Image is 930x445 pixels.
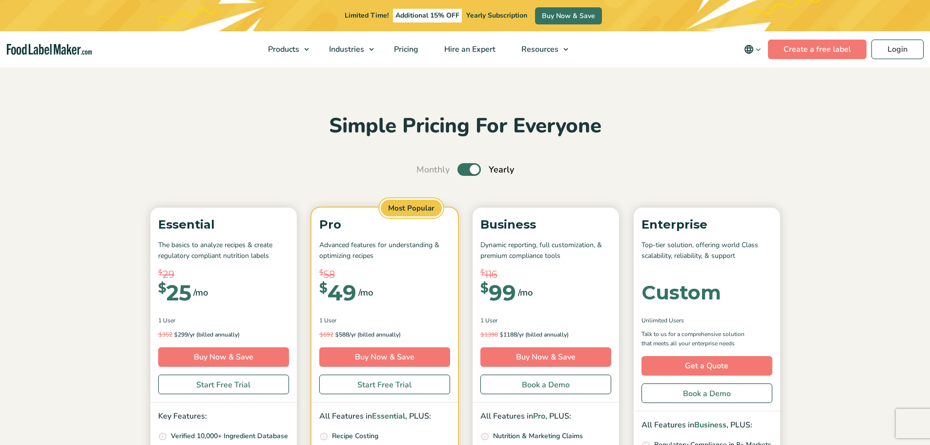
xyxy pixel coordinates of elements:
span: Additional 15% OFF [393,9,462,22]
p: Nutrition & Marketing Claims [493,431,583,442]
p: Top-tier solution, offering world Class scalability, reliability, & support [641,240,772,262]
p: Verified 10,000+ Ingredient Database [171,431,288,442]
p: Business [480,215,611,234]
span: Products [265,44,300,55]
a: Resources [509,31,573,67]
a: Login [871,40,924,59]
a: Book a Demo [480,375,611,394]
a: Create a free label [768,40,867,59]
p: All Features in , PLUS: [641,419,772,432]
span: Yearly Subscription [466,11,527,20]
div: 99 [480,282,516,303]
span: Unlimited Users [641,316,684,325]
a: Buy Now & Save [480,347,611,367]
a: Buy Now & Save [319,347,450,367]
del: 1398 [480,331,498,339]
p: Key Features: [158,410,289,423]
span: $ [158,282,166,295]
span: 1 User [480,316,497,325]
span: 1 User [319,316,336,325]
span: $ [319,331,323,338]
span: Pro [533,411,545,422]
del: 692 [319,331,333,339]
span: $ [319,282,328,295]
del: 352 [158,331,172,339]
span: 58 [324,267,335,282]
span: $ [480,331,484,338]
p: The basics to analyze recipes & create regulatory compliant nutrition labels [158,240,289,262]
a: Buy Now & Save [535,7,602,24]
p: Dynamic reporting, full customization, & premium compliance tools [480,240,611,262]
a: Buy Now & Save [158,347,289,367]
span: $ [158,267,163,278]
span: $ [335,331,339,338]
span: $ [319,267,324,278]
a: Industries [316,31,379,67]
span: /mo [358,286,373,299]
p: Pro [319,215,450,234]
a: Book a Demo [641,383,772,403]
div: 25 [158,282,191,303]
span: $ [480,267,485,278]
span: Essential [372,411,405,422]
a: Start Free Trial [158,375,289,394]
span: Hire an Expert [441,44,496,55]
p: Enterprise [641,215,772,234]
span: 1 User [158,316,175,325]
p: Recipe Costing [332,431,378,442]
label: Toggle [457,163,481,176]
span: Resources [518,44,559,55]
span: Yearly [489,163,514,176]
span: $ [174,331,178,338]
p: All Features in , PLUS: [480,410,611,423]
div: 49 [319,282,356,303]
a: Start Free Trial [319,375,450,394]
span: $ [158,331,162,338]
span: Most Popular [379,198,443,218]
span: /mo [193,286,208,299]
p: All Features in , PLUS: [319,410,450,423]
span: $ [499,331,503,338]
a: Pricing [381,31,429,67]
p: Advanced features for understanding & optimizing recipes [319,240,450,262]
span: /mo [518,286,533,299]
p: Talk to us for a comprehensive solution that meets all your enterprise needs [641,330,754,348]
p: 588/yr (billed annually) [319,330,450,339]
a: Get a Quote [641,356,772,376]
span: Pricing [391,44,419,55]
p: Essential [158,215,289,234]
a: Hire an Expert [432,31,506,67]
span: 29 [163,267,174,282]
p: 299/yr (billed annually) [158,330,289,339]
a: Products [255,31,314,67]
span: Monthly [416,163,450,176]
span: $ [480,282,489,295]
span: Business [694,420,726,430]
span: 116 [485,267,497,282]
h2: Simple Pricing For Everyone [145,113,785,140]
p: 1188/yr (billed annually) [480,330,611,339]
span: Industries [326,44,365,55]
div: Custom [641,283,721,302]
span: Limited Time! [345,11,389,20]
